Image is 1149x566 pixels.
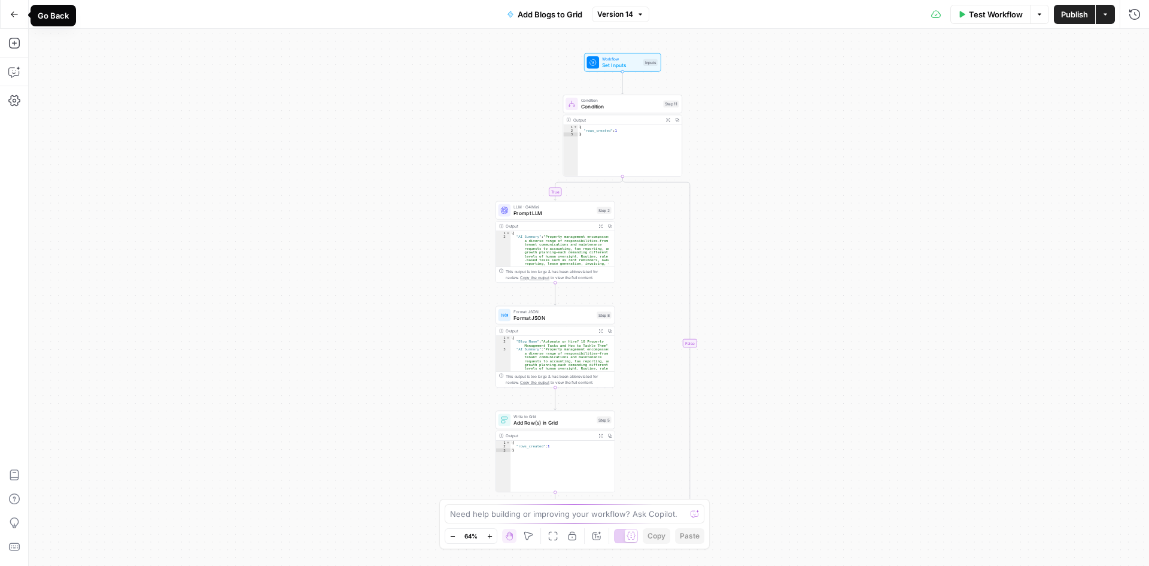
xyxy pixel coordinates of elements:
div: Write to GridAdd Row(s) in GridStep 5Output{ "rows_created":1} [496,411,615,492]
span: Paste [680,531,700,541]
div: Inputs [643,59,658,66]
div: 1 [496,231,510,235]
div: Output [506,328,594,334]
span: Publish [1061,8,1088,20]
span: Set Inputs [602,61,640,69]
div: Output [506,223,594,229]
span: Toggle code folding, rows 1 through 3 [573,125,577,128]
g: Edge from step_11 to step_2 [554,177,622,201]
div: Step 11 [663,101,679,108]
span: Copy the output [520,380,549,385]
div: 1 [496,441,510,444]
div: Format JSONFormat JSONStep 8Output{ "Blog Name":"Automate or Hire? 10 Property Management Tasks a... [496,306,615,388]
div: WorkflowSet InputsInputs [563,53,682,72]
button: Test Workflow [950,5,1030,24]
div: 2 [563,129,577,132]
span: Add Blogs to Grid [518,8,582,20]
span: Condition [581,98,660,104]
div: 2 [496,235,510,343]
span: Copy the output [520,276,549,280]
span: Write to Grid [513,413,594,419]
div: Go Back [38,10,69,22]
g: Edge from step_11 to step_11-conditional-end [622,177,690,510]
div: This output is too large & has been abbreviated for review. to view the full content. [506,268,611,281]
span: Toggle code folding, rows 1 through 3 [506,441,510,444]
g: Edge from step_2 to step_8 [554,283,557,305]
span: Toggle code folding, rows 1 through 3 [506,231,510,235]
span: Format JSON [513,314,594,322]
button: Copy [643,528,670,544]
button: Publish [1054,5,1095,24]
span: Test Workflow [969,8,1023,20]
span: Condition [581,103,660,111]
div: This output is too large & has been abbreviated for review. to view the full content. [506,373,611,386]
div: Step 5 [597,416,611,423]
button: Add Blogs to Grid [500,5,589,24]
div: ConditionConditionStep 11Output{ "rows_created":1} [563,95,682,176]
span: Format JSON [513,308,594,314]
div: Step 8 [597,311,611,319]
div: 3 [496,347,510,455]
span: 64% [464,531,478,541]
div: 1 [496,336,510,340]
div: 3 [496,449,510,452]
span: Add Row(s) in Grid [513,419,594,426]
div: Output [573,117,661,123]
span: Copy [648,531,665,541]
span: LLM · O4 Mini [513,204,594,210]
div: 2 [496,444,510,448]
span: Workflow [602,56,640,62]
span: Prompt LLM [513,209,594,217]
div: 2 [496,340,510,347]
span: Version 14 [597,9,633,20]
div: 1 [563,125,577,128]
g: Edge from step_8 to step_5 [554,388,557,410]
div: Step 2 [597,207,611,214]
button: Paste [675,528,704,544]
div: 3 [563,132,577,136]
div: LLM · O4 MiniPrompt LLMStep 2Output{ "AI Summary":"Property management encompasses a diverse rang... [496,201,615,283]
button: Version 14 [592,7,649,22]
div: Output [506,432,594,438]
span: Toggle code folding, rows 1 through 4 [506,336,510,340]
g: Edge from start to step_11 [621,72,624,94]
